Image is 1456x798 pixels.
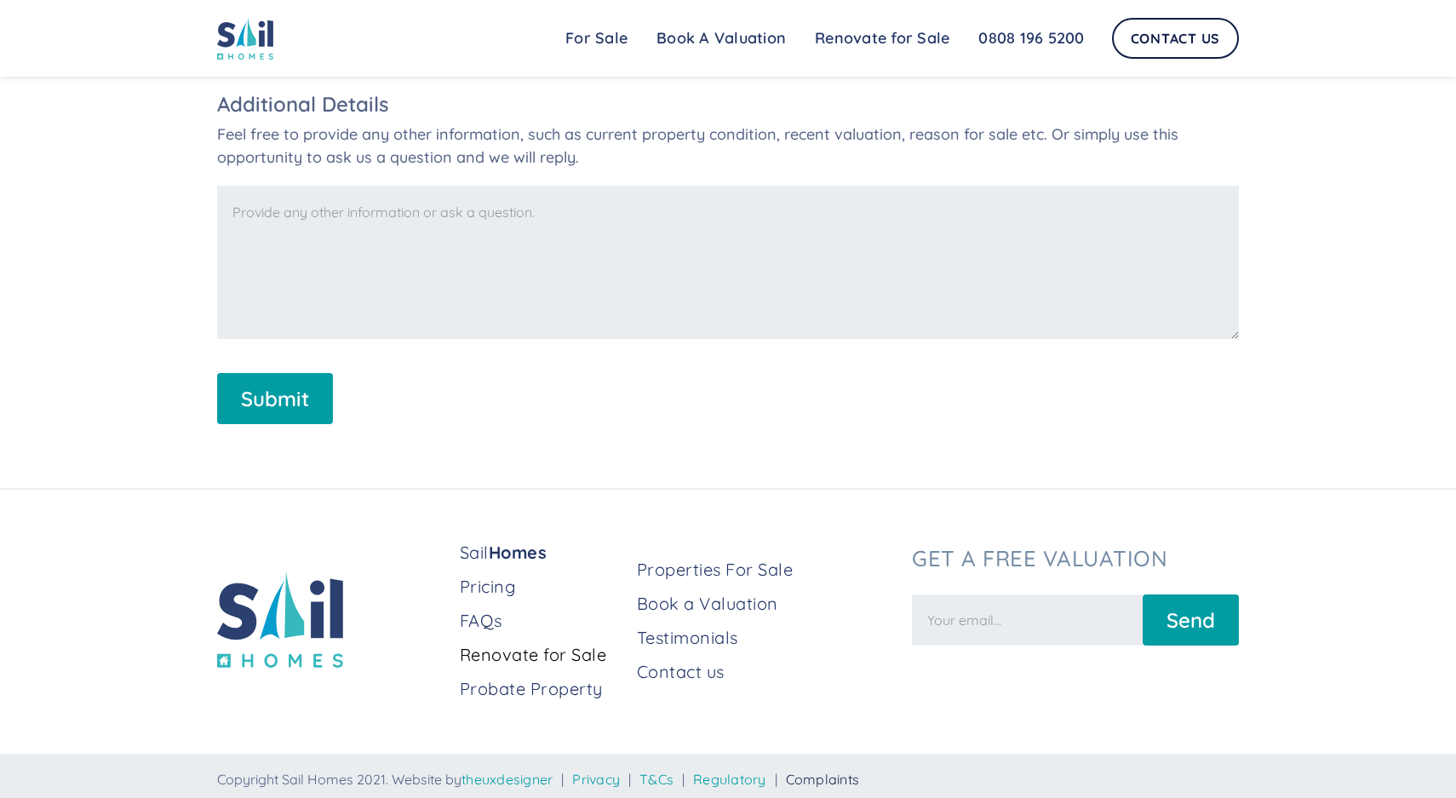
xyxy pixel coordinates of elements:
[217,123,1239,169] label: Feel free to provide any other information, such as current property condition, recent valuation,...
[912,545,1239,571] h3: Get a free valuation
[912,594,1143,646] input: Your email...
[964,21,1098,55] a: 0808 196 5200
[637,660,898,684] a: Contact us
[460,541,623,565] a: SailHomes
[639,771,674,788] a: T&Cs
[637,626,898,650] a: Testimonials
[1112,18,1240,59] a: Contact Us
[460,677,623,701] a: Probate Property
[642,21,800,55] a: Book A Valuation
[912,586,1239,646] form: Newsletter Form
[460,609,623,633] a: FAQs
[551,21,642,55] a: For Sale
[217,771,1239,788] div: Copyright Sail Homes 2021. Website by | | | |
[693,771,766,788] a: Regulatory
[217,94,1239,114] label: Additional Details
[800,21,964,55] a: Renovate for Sale
[217,373,333,424] input: Submit
[637,592,898,616] a: Book a Valuation
[1143,594,1239,646] input: Send
[460,575,623,599] a: Pricing
[460,643,623,667] a: Renovate for Sale
[572,771,620,788] a: Privacy
[217,17,273,60] img: sail home logo colored
[637,558,898,582] a: Properties For Sale
[489,542,547,563] strong: Homes
[786,771,860,788] a: Complaints
[217,571,343,668] img: sail home logo colored
[461,771,553,788] a: theuxdesigner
